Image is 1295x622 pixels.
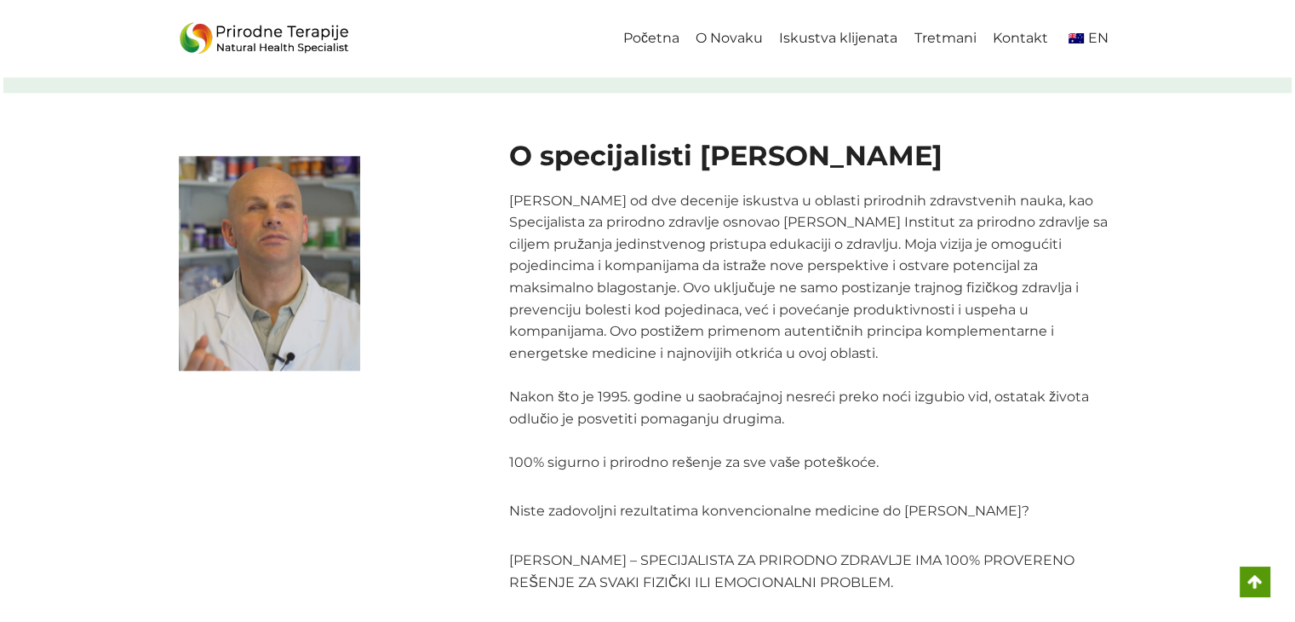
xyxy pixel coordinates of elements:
p: [PERSON_NAME] – SPECIJALISTA ZA PRIRODNO ZDRAVLJE IMA 100% PROVERENO REŠENJE ZA SVAKI FIZIČKI ILI... [509,550,1116,593]
img: Prirodne_Terapije_Logo - Prirodne Terapije [179,18,349,60]
nav: Primary Navigation [615,20,1116,58]
h2: O specijalisti [PERSON_NAME] [509,135,1116,176]
a: Kontakt [984,20,1056,58]
a: Scroll to top [1240,567,1269,596]
img: English [1069,33,1084,43]
a: O Novaku [688,20,771,58]
span: EN [1088,30,1109,46]
a: Iskustva klijenata [771,20,906,58]
img: Dr-Novak-Profile - Prirodne Terapije [179,156,360,371]
p: [PERSON_NAME] od dve decenije iskustva u oblasti prirodnih zdravstvenih nauka, kao Specijalista z... [509,190,1116,474]
a: Tretmani [906,20,984,58]
a: Početna [615,20,687,58]
p: Niste zadovoljni rezultatima konvencionalne medicine do [PERSON_NAME]? [509,500,1116,522]
a: en_AUEN [1056,20,1116,58]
